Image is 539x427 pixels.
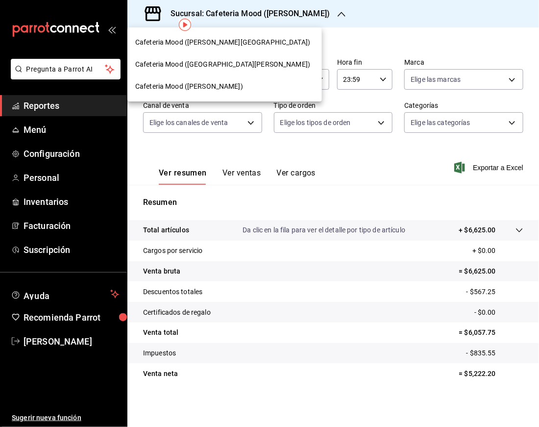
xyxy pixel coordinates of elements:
[127,31,322,53] div: Cafeteria Mood ([PERSON_NAME][GEOGRAPHIC_DATA])
[127,53,322,75] div: Cafeteria Mood ([GEOGRAPHIC_DATA][PERSON_NAME])
[135,37,310,48] span: Cafeteria Mood ([PERSON_NAME][GEOGRAPHIC_DATA])
[135,81,243,92] span: Cafeteria Mood ([PERSON_NAME])
[127,75,322,98] div: Cafeteria Mood ([PERSON_NAME])
[135,59,310,70] span: Cafeteria Mood ([GEOGRAPHIC_DATA][PERSON_NAME])
[179,19,191,31] img: Tooltip marker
